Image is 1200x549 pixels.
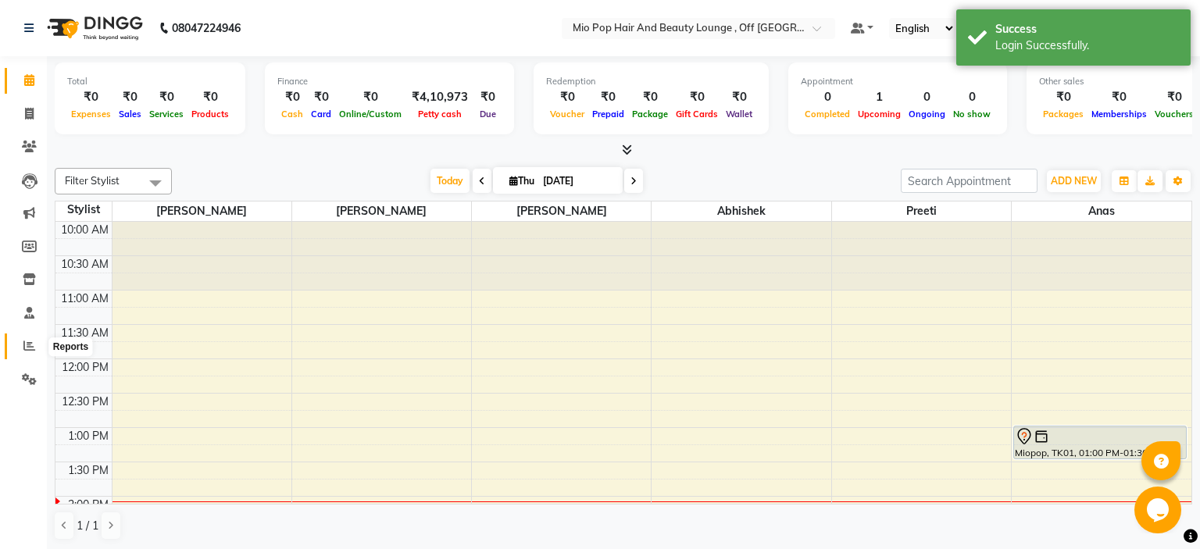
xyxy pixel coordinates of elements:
span: Packages [1039,109,1087,119]
div: 0 [949,88,995,106]
div: Miopop, TK01, 01:00 PM-01:30 PM, Premium Hair Wash - Short [1014,426,1186,458]
div: Total [67,75,233,88]
img: logo [40,6,147,50]
span: ADD NEW [1051,175,1097,187]
div: Success [995,21,1179,37]
span: Wallet [722,109,756,119]
span: Voucher [546,109,588,119]
span: Completed [801,109,854,119]
div: 12:30 PM [59,394,112,410]
div: ₹0 [1087,88,1151,106]
div: 1 [854,88,905,106]
div: 12:00 PM [59,359,112,376]
div: ₹0 [474,88,502,106]
input: 2025-09-04 [538,169,616,193]
span: [PERSON_NAME] [112,201,291,221]
span: Package [628,109,672,119]
span: Thu [505,175,538,187]
span: [PERSON_NAME] [292,201,471,221]
div: ₹4,10,973 [405,88,474,106]
span: Cash [277,109,307,119]
span: Memberships [1087,109,1151,119]
div: 11:00 AM [58,291,112,307]
div: Login Successfully. [995,37,1179,54]
div: 1:00 PM [65,428,112,444]
div: ₹0 [307,88,335,106]
span: Petty cash [414,109,466,119]
div: ₹0 [588,88,628,106]
div: 11:30 AM [58,325,112,341]
div: 1:30 PM [65,462,112,479]
span: Upcoming [854,109,905,119]
div: Reports [49,338,92,357]
span: Prepaid [588,109,628,119]
span: 1 / 1 [77,518,98,534]
span: Online/Custom [335,109,405,119]
button: ADD NEW [1047,170,1101,192]
span: Sales [115,109,145,119]
div: ₹0 [115,88,145,106]
div: ₹0 [277,88,307,106]
div: ₹0 [145,88,187,106]
div: Redemption [546,75,756,88]
span: Due [476,109,500,119]
div: ₹0 [672,88,722,106]
div: 10:00 AM [58,222,112,238]
span: Gift Cards [672,109,722,119]
div: ₹0 [335,88,405,106]
b: 08047224946 [172,6,241,50]
span: Filter Stylist [65,174,120,187]
span: Vouchers [1151,109,1198,119]
span: preeti [832,201,1011,221]
div: Finance [277,75,502,88]
span: Expenses [67,109,115,119]
div: ₹0 [1039,88,1087,106]
input: Search Appointment [901,169,1037,193]
div: Appointment [801,75,995,88]
div: ₹0 [1151,88,1198,106]
span: Ongoing [905,109,949,119]
iframe: chat widget [1134,487,1184,533]
span: Products [187,109,233,119]
div: ₹0 [628,88,672,106]
span: Today [430,169,470,193]
div: Stylist [55,201,112,218]
span: No show [949,109,995,119]
div: 10:30 AM [58,256,112,273]
div: 0 [801,88,854,106]
span: [PERSON_NAME] [472,201,651,221]
div: ₹0 [187,88,233,106]
div: 0 [905,88,949,106]
span: Abhishek [652,201,830,221]
div: ₹0 [546,88,588,106]
span: anas [1012,201,1191,221]
span: Services [145,109,187,119]
div: 2:00 PM [65,497,112,513]
span: Card [307,109,335,119]
div: ₹0 [67,88,115,106]
div: ₹0 [722,88,756,106]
